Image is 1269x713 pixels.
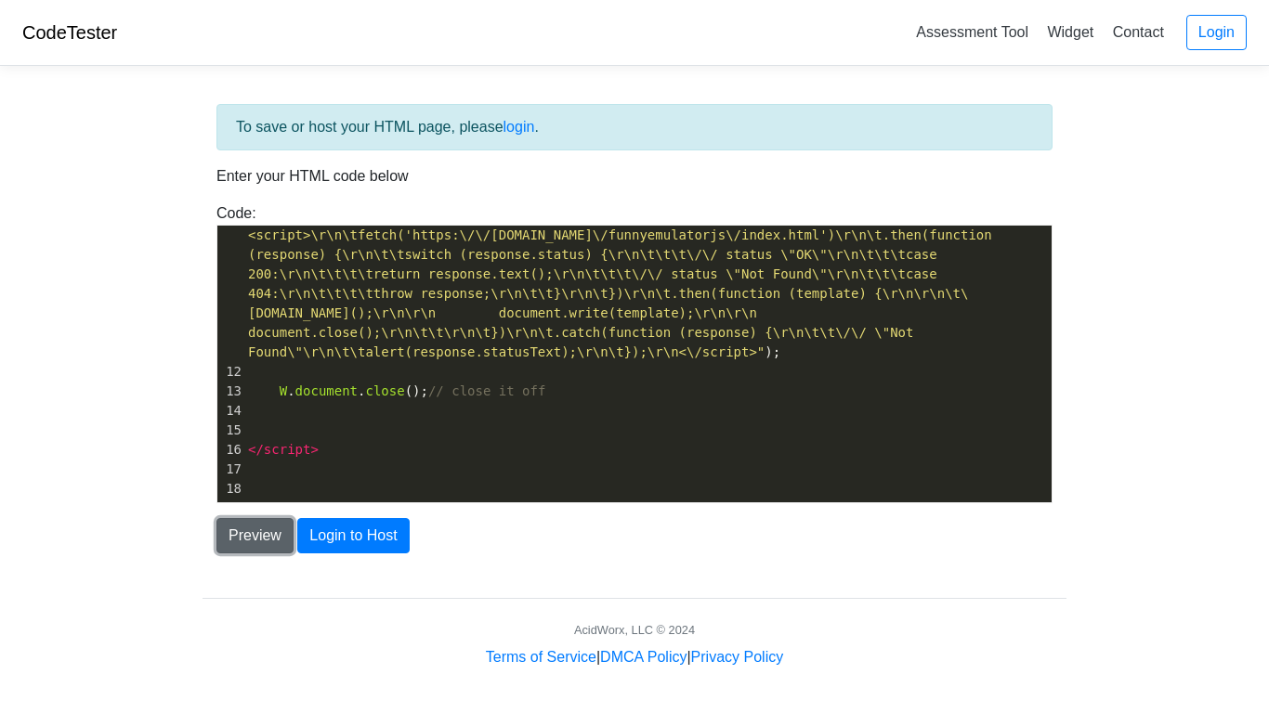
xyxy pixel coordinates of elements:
div: | | [486,646,783,668]
a: Terms of Service [486,649,596,665]
div: 15 [217,421,244,440]
div: 17 [217,460,244,479]
button: Login to Host [297,518,409,553]
span: . . (); [248,383,545,398]
span: // close it off [428,383,545,398]
span: document [295,383,358,398]
div: 16 [217,440,244,460]
div: 13 [217,382,244,401]
a: Privacy Policy [691,649,784,665]
a: Contact [1105,17,1171,47]
span: > [310,442,318,457]
div: To save or host your HTML page, please . [216,104,1053,150]
a: DMCA Policy [600,649,687,665]
a: Assessment Tool [909,17,1036,47]
div: AcidWorx, LLC © 2024 [574,621,695,639]
span: close [365,383,404,398]
a: Login [1186,15,1247,50]
div: 18 [217,479,244,499]
div: 14 [217,401,244,421]
span: script [264,442,311,457]
a: Widget [1040,17,1101,47]
div: 12 [217,362,244,382]
p: Enter your HTML code below [216,165,1053,188]
a: CodeTester [22,22,117,43]
button: Preview [216,518,294,553]
div: Code: [203,202,1066,503]
span: W [280,383,287,398]
a: login [504,119,535,135]
span: </ [248,442,264,457]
